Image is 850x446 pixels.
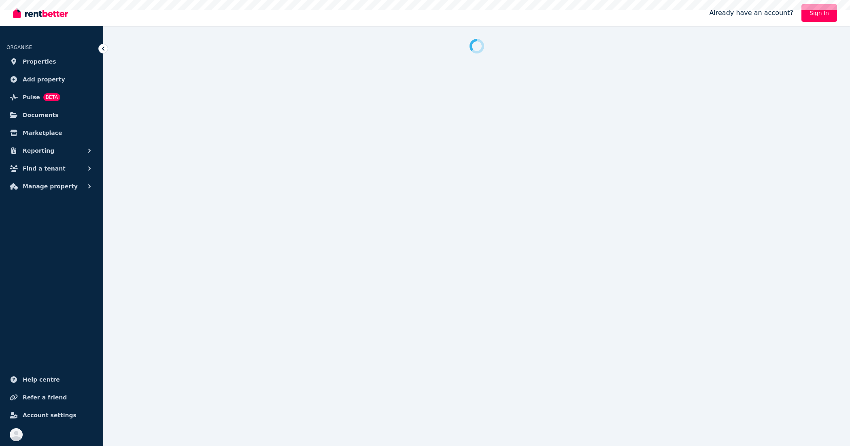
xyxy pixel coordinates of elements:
[6,389,97,405] a: Refer a friend
[6,107,97,123] a: Documents
[43,93,60,101] span: BETA
[23,375,60,384] span: Help centre
[23,410,76,420] span: Account settings
[6,71,97,87] a: Add property
[801,4,837,22] a: Sign In
[23,110,59,120] span: Documents
[23,146,54,156] span: Reporting
[6,160,97,177] button: Find a tenant
[6,45,32,50] span: ORGANISE
[23,57,56,66] span: Properties
[6,125,97,141] a: Marketplace
[23,164,66,173] span: Find a tenant
[6,89,97,105] a: PulseBETA
[6,143,97,159] button: Reporting
[6,371,97,388] a: Help centre
[6,53,97,70] a: Properties
[709,8,793,18] span: Already have an account?
[23,128,62,138] span: Marketplace
[23,393,67,402] span: Refer a friend
[13,7,68,19] img: RentBetter
[6,407,97,423] a: Account settings
[6,178,97,194] button: Manage property
[23,181,78,191] span: Manage property
[23,75,65,84] span: Add property
[23,92,40,102] span: Pulse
